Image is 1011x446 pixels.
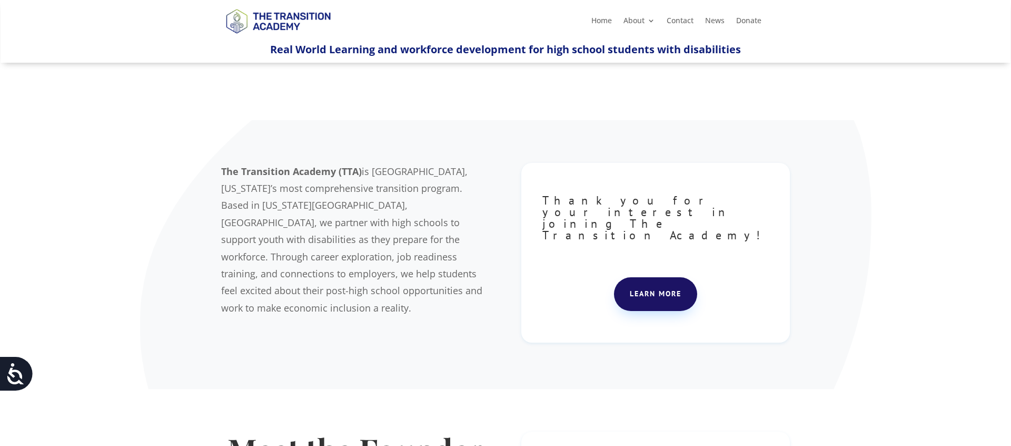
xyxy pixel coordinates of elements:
[591,17,612,28] a: Home
[221,32,335,42] a: Logo-Noticias
[221,165,362,178] b: The Transition Academy (TTA)
[221,165,482,314] span: is [GEOGRAPHIC_DATA], [US_STATE]’s most comprehensive transition program. Based in [US_STATE][GEO...
[623,17,655,28] a: About
[221,2,335,40] img: TTA Brand_TTA Primary Logo_Horizontal_Light BG
[614,277,697,311] a: Learn more
[736,17,761,28] a: Donate
[542,193,768,243] span: Thank you for your interest in joining The Transition Academy!
[667,17,693,28] a: Contact
[705,17,725,28] a: News
[270,42,741,56] span: Real World Learning and workforce development for high school students with disabilities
